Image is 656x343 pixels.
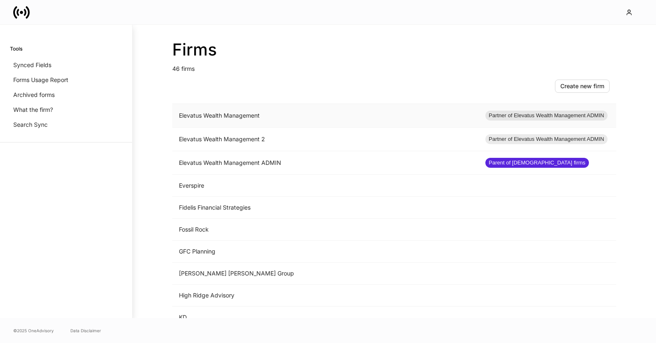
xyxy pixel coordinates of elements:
[13,76,68,84] p: Forms Usage Report
[172,151,479,175] td: Elevatus Wealth Management ADMIN
[13,61,51,69] p: Synced Fields
[13,91,55,99] p: Archived forms
[10,102,122,117] a: What the firm?
[172,175,479,197] td: Everspire
[172,197,479,219] td: Fidelis Financial Strategies
[485,159,589,167] span: Parent of [DEMOGRAPHIC_DATA] firms
[10,117,122,132] a: Search Sync
[555,80,610,93] button: Create new firm
[10,72,122,87] a: Forms Usage Report
[172,307,479,329] td: KD
[560,83,604,89] div: Create new firm
[10,87,122,102] a: Archived forms
[172,128,479,151] td: Elevatus Wealth Management 2
[13,327,54,334] span: © 2025 OneAdvisory
[172,219,479,241] td: Fossil Rock
[485,135,608,143] span: Partner of Elevatus Wealth Management ADMIN
[10,45,22,53] h6: Tools
[172,60,616,73] p: 46 firms
[485,111,608,120] span: Partner of Elevatus Wealth Management ADMIN
[172,241,479,263] td: GFC Planning
[13,121,48,129] p: Search Sync
[70,327,101,334] a: Data Disclaimer
[172,104,479,128] td: Elevatus Wealth Management
[10,58,122,72] a: Synced Fields
[172,285,479,307] td: High Ridge Advisory
[172,263,479,285] td: [PERSON_NAME] [PERSON_NAME] Group
[13,106,53,114] p: What the firm?
[172,40,616,60] h2: Firms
